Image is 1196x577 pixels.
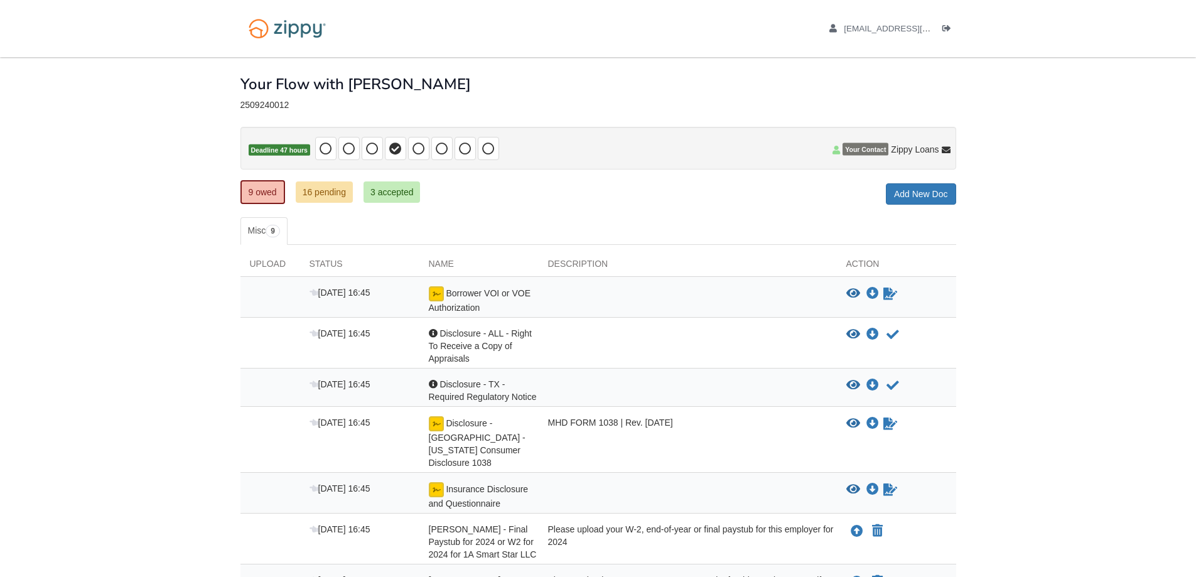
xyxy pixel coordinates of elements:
span: Borrower VOI or VOE Authorization [429,288,531,313]
div: Action [837,257,956,276]
a: edit profile [829,24,988,36]
a: 16 pending [296,181,353,203]
span: Your Contact [843,143,888,156]
a: Download Disclosure - TX - Texas Consumer Disclosure 1038 [866,419,879,429]
span: irving_jr99@hotmail.com [844,24,988,33]
a: Download Insurance Disclosure and Questionnaire [866,485,879,495]
img: Ready for you to esign [429,416,444,431]
a: Log out [942,24,956,36]
button: View Disclosure - ALL - Right To Receive a Copy of Appraisals [846,328,860,341]
a: 9 owed [240,180,285,204]
span: Insurance Disclosure and Questionnaire [429,484,529,509]
img: Ready for you to esign [429,286,444,301]
button: Upload Iris Rojas - Final Paystub for 2024 or W2 for 2024 for 1A Smart Star LLC [849,523,865,539]
div: Status [300,257,419,276]
div: Name [419,257,539,276]
button: View Borrower VOI or VOE Authorization [846,288,860,300]
a: Download Disclosure - TX - Required Regulatory Notice [866,380,879,391]
div: MHD FORM 1038 | Rev. [DATE] [539,416,837,469]
a: Download Disclosure - ALL - Right To Receive a Copy of Appraisals [866,330,879,340]
a: Sign Form [882,416,898,431]
button: View Insurance Disclosure and Questionnaire [846,483,860,496]
button: View Disclosure - TX - Texas Consumer Disclosure 1038 [846,418,860,430]
div: 2509240012 [240,100,956,111]
a: Misc [240,217,288,245]
button: Declare Iris Rojas - Final Paystub for 2024 or W2 for 2024 for 1A Smart Star LLC not applicable [871,524,884,539]
span: Zippy Loans [891,143,939,156]
span: [DATE] 16:45 [310,483,370,493]
span: [DATE] 16:45 [310,418,370,428]
span: [DATE] 16:45 [310,288,370,298]
span: [DATE] 16:45 [310,379,370,389]
img: Ready for you to esign [429,482,444,497]
div: Description [539,257,837,276]
a: Download Borrower VOI or VOE Authorization [866,289,879,299]
span: Disclosure - ALL - Right To Receive a Copy of Appraisals [429,328,532,364]
button: View Disclosure - TX - Required Regulatory Notice [846,379,860,392]
span: [DATE] 16:45 [310,524,370,534]
div: Please upload your W-2, end-of-year or final paystub for this employer for 2024 [539,523,837,561]
span: 9 [266,225,280,237]
button: Acknowledge receipt of document [885,327,900,342]
div: Upload [240,257,300,276]
button: Acknowledge receipt of document [885,378,900,393]
a: Add New Doc [886,183,956,205]
span: Disclosure - [GEOGRAPHIC_DATA] - [US_STATE] Consumer Disclosure 1038 [429,418,525,468]
a: Sign Form [882,286,898,301]
a: 3 accepted [364,181,421,203]
a: Sign Form [882,482,898,497]
h1: Your Flow with [PERSON_NAME] [240,76,471,92]
span: Disclosure - TX - Required Regulatory Notice [429,379,537,402]
span: [DATE] 16:45 [310,328,370,338]
span: [PERSON_NAME] - Final Paystub for 2024 or W2 for 2024 for 1A Smart Star LLC [429,524,537,559]
img: Logo [240,13,334,45]
span: Deadline 47 hours [249,144,310,156]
